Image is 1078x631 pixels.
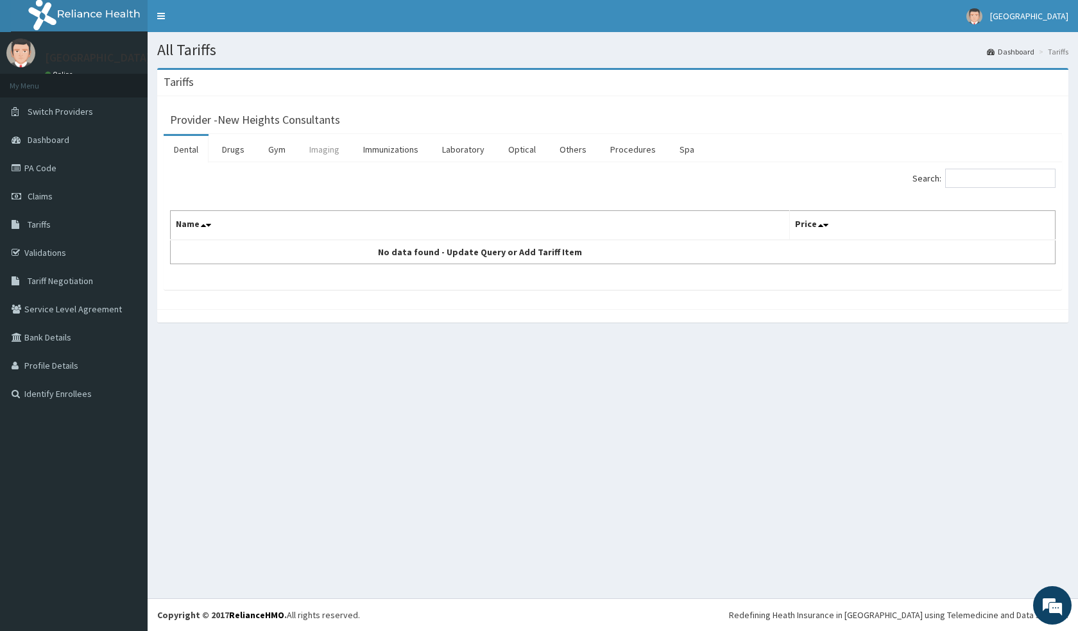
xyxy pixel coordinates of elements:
[170,114,340,126] h3: Provider - New Heights Consultants
[28,219,51,230] span: Tariffs
[987,46,1034,57] a: Dashboard
[600,136,666,163] a: Procedures
[171,240,790,264] td: No data found - Update Query or Add Tariff Item
[171,211,790,240] th: Name
[669,136,705,163] a: Spa
[945,169,1056,188] input: Search:
[990,10,1068,22] span: [GEOGRAPHIC_DATA]
[912,169,1056,188] label: Search:
[28,275,93,287] span: Tariff Negotiation
[164,136,209,163] a: Dental
[299,136,350,163] a: Imaging
[157,609,287,621] strong: Copyright © 2017 .
[28,134,69,146] span: Dashboard
[790,211,1056,240] th: Price
[258,136,296,163] a: Gym
[28,106,93,117] span: Switch Providers
[45,52,151,63] p: [GEOGRAPHIC_DATA]
[6,38,35,67] img: User Image
[353,136,429,163] a: Immunizations
[966,8,982,24] img: User Image
[212,136,255,163] a: Drugs
[164,76,194,88] h3: Tariffs
[549,136,597,163] a: Others
[148,598,1078,631] footer: All rights reserved.
[28,190,53,202] span: Claims
[45,70,76,79] a: Online
[1036,46,1068,57] li: Tariffs
[498,136,546,163] a: Optical
[432,136,495,163] a: Laboratory
[729,609,1068,621] div: Redefining Heath Insurance in [GEOGRAPHIC_DATA] using Telemedicine and Data Science!
[157,42,1068,58] h1: All Tariffs
[229,609,284,621] a: RelianceHMO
